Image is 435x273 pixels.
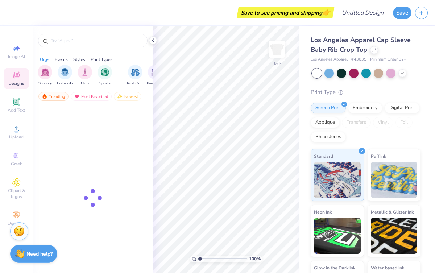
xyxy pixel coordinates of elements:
[311,132,346,142] div: Rhinestones
[239,7,332,18] div: Save to see pricing and shipping
[78,65,92,86] button: filter button
[8,220,25,226] span: Decorate
[98,65,112,86] div: filter for Sports
[8,107,25,113] span: Add Text
[81,81,89,86] span: Club
[314,264,355,272] span: Glow in the Dark Ink
[38,92,69,101] div: Trending
[272,60,282,67] div: Back
[11,161,22,167] span: Greek
[147,81,163,86] span: Parent's Weekend
[348,103,382,113] div: Embroidery
[314,218,361,254] img: Neon Ink
[73,56,85,63] div: Styles
[50,37,143,44] input: Try "Alpha"
[147,65,163,86] button: filter button
[101,68,109,76] img: Sports Image
[147,65,163,86] div: filter for Parent's Weekend
[371,208,414,216] span: Metallic & Glitter Ink
[314,152,333,160] span: Standard
[99,81,111,86] span: Sports
[395,117,413,128] div: Foil
[311,36,411,54] span: Los Angeles Apparel Cap Sleeve Baby Rib Crop Top
[322,8,330,17] span: 👉
[78,65,92,86] div: filter for Club
[4,188,29,199] span: Clipart & logos
[40,56,49,63] div: Orgs
[131,68,140,76] img: Rush & Bid Image
[371,264,404,272] span: Water based Ink
[8,80,24,86] span: Designs
[61,68,69,76] img: Fraternity Image
[336,5,389,20] input: Untitled Design
[127,81,144,86] span: Rush & Bid
[81,68,89,76] img: Club Image
[311,88,420,96] div: Print Type
[311,103,346,113] div: Screen Print
[55,56,68,63] div: Events
[57,81,73,86] span: Fraternity
[127,65,144,86] div: filter for Rush & Bid
[393,7,411,19] button: Save
[371,152,386,160] span: Puff Ink
[314,162,361,198] img: Standard
[373,117,393,128] div: Vinyl
[311,57,348,63] span: Los Angeles Apparel
[249,256,261,262] span: 100 %
[9,134,24,140] span: Upload
[270,42,284,57] img: Back
[38,65,52,86] button: filter button
[371,162,418,198] img: Puff Ink
[8,54,25,59] span: Image AI
[314,208,332,216] span: Neon Ink
[57,65,73,86] div: filter for Fraternity
[74,94,80,99] img: most_fav.gif
[42,94,47,99] img: trending.gif
[71,92,112,101] div: Most Favorited
[26,251,53,257] strong: Need help?
[351,57,366,63] span: # 43035
[311,117,340,128] div: Applique
[114,92,141,101] div: Newest
[57,65,73,86] button: filter button
[38,65,52,86] div: filter for Sorority
[371,218,418,254] img: Metallic & Glitter Ink
[91,56,112,63] div: Print Types
[98,65,112,86] button: filter button
[127,65,144,86] button: filter button
[370,57,406,63] span: Minimum Order: 12 +
[38,81,52,86] span: Sorority
[41,68,49,76] img: Sorority Image
[385,103,420,113] div: Digital Print
[117,94,123,99] img: Newest.gif
[151,68,159,76] img: Parent's Weekend Image
[342,117,371,128] div: Transfers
